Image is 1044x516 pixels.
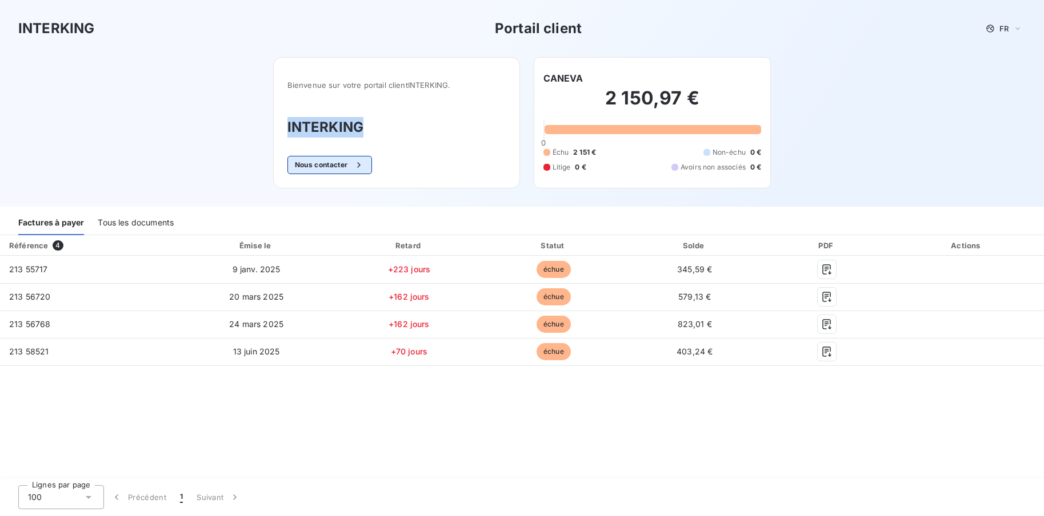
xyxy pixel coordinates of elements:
span: 4 [53,240,63,251]
span: FR [999,24,1009,33]
div: Statut [485,240,623,251]
span: 213 55717 [9,264,47,274]
span: 2 151 € [573,147,596,158]
span: 0 € [750,147,761,158]
span: Échu [553,147,569,158]
span: 100 [28,491,42,503]
button: 1 [173,485,190,509]
span: +162 jours [389,319,430,329]
span: Litige [553,162,571,172]
span: 0 € [750,162,761,172]
span: 0 € [575,162,586,172]
span: 24 mars 2025 [229,319,283,329]
div: Référence [9,241,48,250]
div: Émise le [179,240,334,251]
span: 213 58521 [9,346,49,356]
span: 13 juin 2025 [233,346,280,356]
span: +162 jours [389,292,430,301]
span: 579,13 € [678,292,711,301]
span: Bienvenue sur votre portail client INTERKING . [287,80,506,90]
button: Précédent [104,485,173,509]
span: 213 56720 [9,292,50,301]
div: PDF [767,240,887,251]
div: Tous les documents [98,211,174,235]
div: Actions [892,240,1042,251]
h3: INTERKING [18,18,94,39]
span: 403,24 € [677,346,713,356]
span: +70 jours [391,346,427,356]
h3: INTERKING [287,117,506,138]
span: échue [537,343,571,360]
span: échue [537,288,571,305]
button: Suivant [190,485,247,509]
span: 0 [541,138,546,147]
span: 823,01 € [678,319,712,329]
div: Retard [338,240,480,251]
span: +223 jours [388,264,431,274]
h2: 2 150,97 € [543,87,762,121]
span: Non-échu [713,147,746,158]
h3: Portail client [495,18,582,39]
span: 213 56768 [9,319,50,329]
span: échue [537,261,571,278]
h6: CANEVA [543,71,583,85]
div: Factures à payer [18,211,84,235]
span: 20 mars 2025 [229,292,283,301]
span: 1 [180,491,183,503]
span: Avoirs non associés [681,162,746,172]
span: échue [537,316,571,333]
div: Solde [627,240,762,251]
span: 9 janv. 2025 [233,264,281,274]
span: 345,59 € [677,264,712,274]
button: Nous contacter [287,156,372,174]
